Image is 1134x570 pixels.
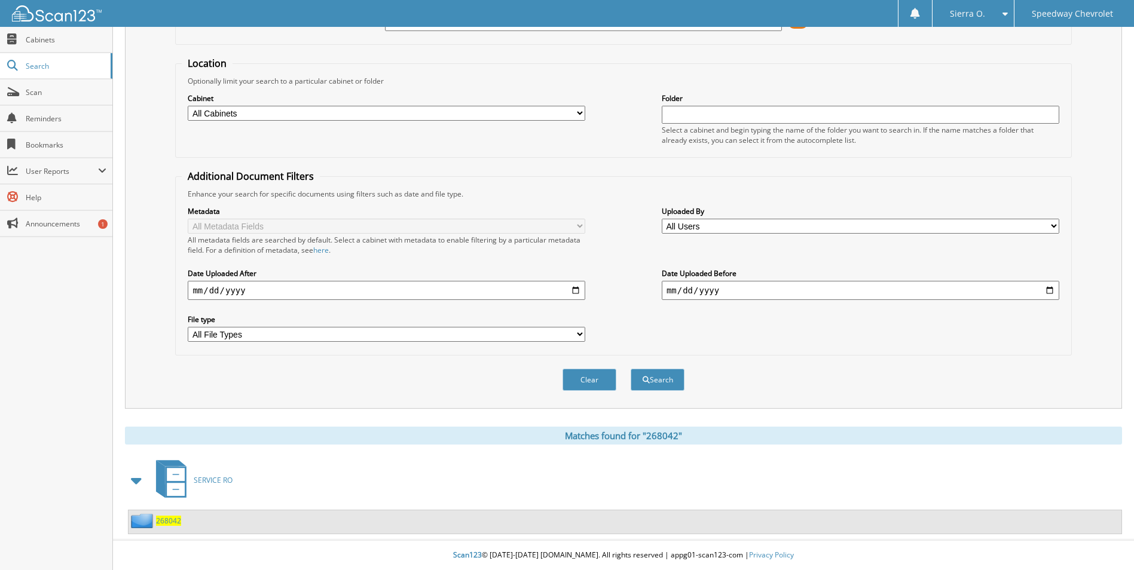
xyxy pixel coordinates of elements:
a: here [313,245,329,255]
span: Scan123 [453,550,482,560]
span: Sierra O. [950,10,985,17]
input: start [188,281,585,300]
legend: Additional Document Filters [182,170,320,183]
a: 268042 [156,516,181,526]
span: Reminders [26,114,106,124]
img: folder2.png [131,513,156,528]
a: Privacy Policy [749,550,794,560]
img: scan123-logo-white.svg [12,5,102,22]
label: Date Uploaded Before [662,268,1059,278]
iframe: Chat Widget [1074,513,1134,570]
label: Folder [662,93,1059,103]
label: Uploaded By [662,206,1059,216]
span: User Reports [26,166,98,176]
a: SERVICE RO [149,456,233,504]
div: Enhance your search for specific documents using filters such as date and file type. [182,189,1065,199]
div: 1 [98,219,108,229]
span: Help [26,192,106,203]
legend: Location [182,57,233,70]
button: Clear [563,369,616,391]
input: end [662,281,1059,300]
label: Metadata [188,206,585,216]
label: File type [188,314,585,324]
button: Search [631,369,684,391]
span: Cabinets [26,35,106,45]
span: SERVICE RO [194,475,233,485]
label: Date Uploaded After [188,268,585,278]
span: Speedway Chevrolet [1032,10,1113,17]
div: Optionally limit your search to a particular cabinet or folder [182,76,1065,86]
span: Search [26,61,105,71]
div: Matches found for "268042" [125,427,1122,445]
div: All metadata fields are searched by default. Select a cabinet with metadata to enable filtering b... [188,235,585,255]
div: Select a cabinet and begin typing the name of the folder you want to search in. If the name match... [662,125,1059,145]
span: Scan [26,87,106,97]
span: Bookmarks [26,140,106,150]
span: Announcements [26,219,106,229]
label: Cabinet [188,93,585,103]
div: © [DATE]-[DATE] [DOMAIN_NAME]. All rights reserved | appg01-scan123-com | [113,541,1134,570]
